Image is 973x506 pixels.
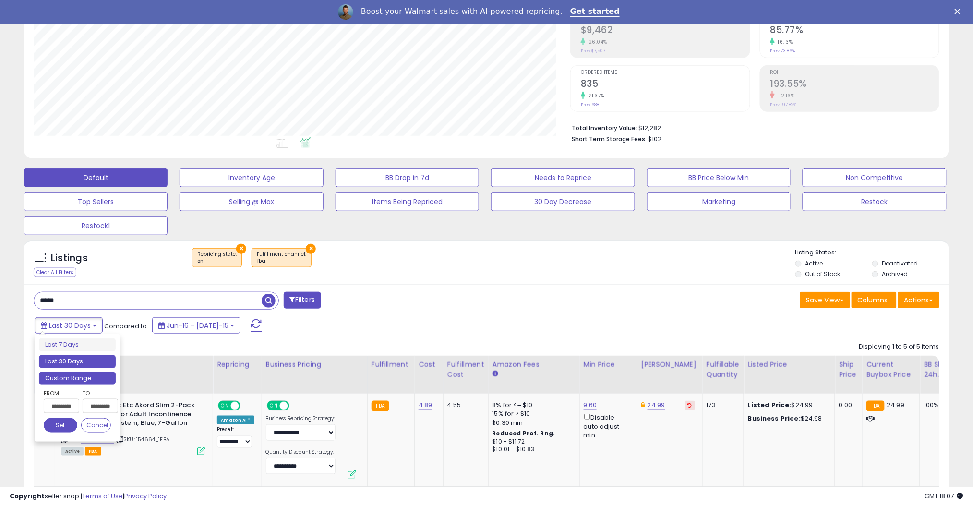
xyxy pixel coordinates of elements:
[775,92,795,99] small: -2.16%
[493,438,572,446] div: $10 - $11.72
[257,258,306,265] div: fba
[217,416,254,424] div: Amazon AI *
[866,401,884,411] small: FBA
[39,355,116,368] li: Last 30 Days
[581,48,605,54] small: Prev: $7,507
[180,192,323,211] button: Selling @ Max
[748,400,792,410] b: Listed Price:
[641,360,698,370] div: [PERSON_NAME]
[800,292,850,308] button: Save View
[217,426,254,448] div: Preset:
[39,372,116,385] li: Custom Range
[570,7,620,17] a: Get started
[839,401,855,410] div: 0.00
[288,402,303,410] span: OFF
[493,419,572,427] div: $0.30 min
[748,414,828,423] div: $24.98
[882,270,908,278] label: Archived
[647,168,791,187] button: BB Price Below Min
[805,259,823,267] label: Active
[257,251,306,265] span: Fulfillment channel :
[306,244,316,254] button: ×
[491,192,635,211] button: 30 Day Decrease
[859,342,939,351] div: Displaying 1 to 5 of 5 items
[493,401,572,410] div: 8% for <= $10
[955,9,964,14] div: Close
[10,492,45,501] strong: Copyright
[85,447,101,456] span: FBA
[584,400,597,410] a: 9.60
[770,48,795,54] small: Prev: 73.86%
[803,168,946,187] button: Non Competitive
[648,400,665,410] a: 24.99
[24,192,168,211] button: Top Sellers
[572,121,932,133] li: $12,282
[581,102,599,108] small: Prev: 688
[82,492,123,501] a: Terms of Use
[584,360,633,370] div: Min Price
[491,168,635,187] button: Needs to Reprice
[866,360,916,380] div: Current Buybox Price
[882,259,918,267] label: Deactivated
[35,317,103,334] button: Last 30 Days
[197,251,237,265] span: Repricing state :
[83,401,200,430] b: Collections Etc Akord Slim 2-Pack Liner Refill for Adult Incontinence Disposal System, Blue, 7-Ga...
[839,360,858,380] div: Ship Price
[770,78,939,91] h2: 193.55%
[83,388,111,398] label: To
[770,102,797,108] small: Prev: 197.82%
[39,338,116,351] li: Last 7 Days
[197,258,237,265] div: on
[748,401,828,410] div: $24.99
[59,360,209,370] div: Title
[266,449,336,456] label: Quantity Discount Strategy:
[336,168,479,187] button: BB Drop in 7d
[493,446,572,454] div: $10.01 - $10.83
[647,192,791,211] button: Marketing
[858,295,888,305] span: Columns
[336,192,479,211] button: Items Being Repriced
[419,360,439,370] div: Cost
[924,360,959,380] div: BB Share 24h.
[268,402,280,410] span: ON
[51,252,88,265] h5: Listings
[266,360,363,370] div: Business Pricing
[152,317,240,334] button: Jun-16 - [DATE]-15
[61,401,205,454] div: ASIN:
[585,92,604,99] small: 21.37%
[34,268,76,277] div: Clear All Filters
[372,360,410,370] div: Fulfillment
[10,492,167,501] div: seller snap | |
[24,168,168,187] button: Default
[49,321,91,330] span: Last 30 Days
[24,216,168,235] button: Restock1
[581,24,749,37] h2: $9,462
[104,322,148,331] span: Compared to:
[61,447,84,456] span: All listings currently available for purchase on Amazon
[284,292,321,309] button: Filters
[925,492,963,501] span: 2025-08-15 18:07 GMT
[361,7,563,16] div: Boost your Walmart sales with AI-powered repricing.
[584,412,630,440] div: Disable auto adjust min
[217,360,258,370] div: Repricing
[924,401,956,410] div: 100%
[770,24,939,37] h2: 85.77%
[581,78,749,91] h2: 835
[795,248,949,257] p: Listing States:
[239,402,254,410] span: OFF
[648,134,661,144] span: $102
[44,418,77,433] button: Set
[338,4,353,20] img: Profile image for Adrian
[887,400,905,410] span: 24.99
[748,414,801,423] b: Business Price:
[707,360,740,380] div: Fulfillable Quantity
[581,70,749,75] span: Ordered Items
[852,292,897,308] button: Columns
[805,270,841,278] label: Out of Stock
[372,401,389,411] small: FBA
[493,370,498,378] small: Amazon Fees.
[266,415,336,422] label: Business Repricing Strategy:
[803,192,946,211] button: Restock
[493,429,555,437] b: Reduced Prof. Rng.
[167,321,228,330] span: Jun-16 - [DATE]-15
